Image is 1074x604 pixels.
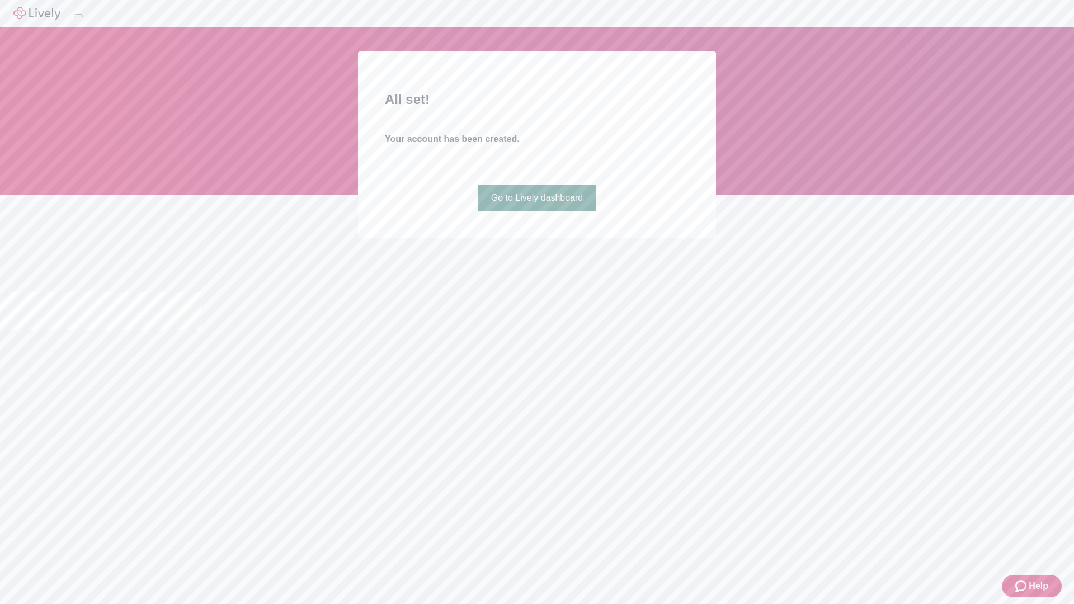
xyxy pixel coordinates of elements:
[74,14,83,17] button: Log out
[1015,579,1029,593] svg: Zendesk support icon
[385,89,689,110] h2: All set!
[385,133,689,146] h4: Your account has been created.
[478,185,597,211] a: Go to Lively dashboard
[1002,575,1062,597] button: Zendesk support iconHelp
[1029,579,1048,593] span: Help
[13,7,60,20] img: Lively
